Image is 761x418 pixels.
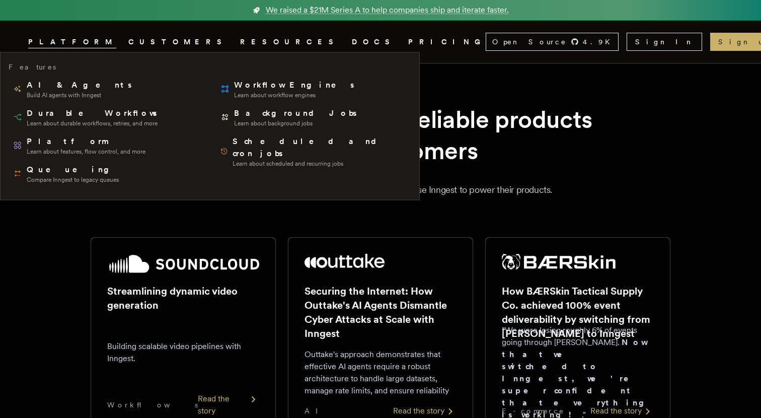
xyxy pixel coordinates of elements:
[408,36,486,48] a: PRICING
[305,406,327,416] span: AI
[9,61,56,73] h3: Features
[352,36,396,48] a: DOCS
[266,4,509,16] span: We raised a $21M Series A to help companies ship and iterate faster.
[198,393,259,417] div: Read the story
[216,103,411,131] a: Background JobsLearn about background jobs
[27,91,133,99] span: Build AI agents with Inngest
[9,160,204,188] a: QueueingCompare Inngest to legacy queues
[305,284,456,340] h2: Securing the Internet: How Outtake's AI Agents Dismantle Cyber Attacks at Scale with Inngest
[107,254,259,274] img: SoundCloud
[492,37,567,47] span: Open Source
[28,36,116,48] button: PLATFORM
[583,37,616,47] span: 4.9 K
[128,36,228,48] a: CUSTOMERS
[27,135,145,148] span: Platform
[234,91,356,99] span: Learn about workflow engines
[234,119,358,127] span: Learn about background jobs
[27,79,133,91] span: AI & Agents
[305,349,456,397] p: Outtake's approach demonstrates that effective AI agents require a robust architecture to handle ...
[27,107,159,119] span: Durable Workflows
[502,406,564,416] span: E-commerce
[305,254,385,268] img: Outtake
[27,148,145,156] span: Learn about features, flow control, and more
[240,36,340,48] button: RESOURCES
[393,405,456,417] div: Read the story
[216,131,411,172] a: Scheduled and cron jobsLearn about scheduled and recurring jobs
[9,75,204,103] a: AI & AgentsBuild AI agents with Inngest
[9,131,204,160] a: PlatformLearn about features, flow control, and more
[27,164,119,176] span: Queueing
[107,284,259,312] h2: Streamlining dynamic video generation
[627,33,702,51] a: Sign In
[107,340,259,365] p: Building scalable video pipelines with Inngest.
[234,107,358,119] span: Background Jobs
[234,79,356,91] span: Workflow Engines
[27,176,119,184] span: Compare Inngest to legacy queues
[233,160,407,168] span: Learn about scheduled and recurring jobs
[233,135,407,160] span: Scheduled and cron jobs
[9,103,204,131] a: Durable WorkflowsLearn about durable workflows, retries, and more
[107,400,198,410] span: Workflows
[502,284,654,340] h2: How BÆRSkin Tactical Supply Co. achieved 100% event deliverability by switching from [PERSON_NAME...
[502,254,616,270] img: BÆRSkin Tactical Supply Co.
[216,75,411,103] a: Workflow EnginesLearn about workflow engines
[590,405,654,417] div: Read the story
[27,119,159,127] span: Learn about durable workflows, retries, and more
